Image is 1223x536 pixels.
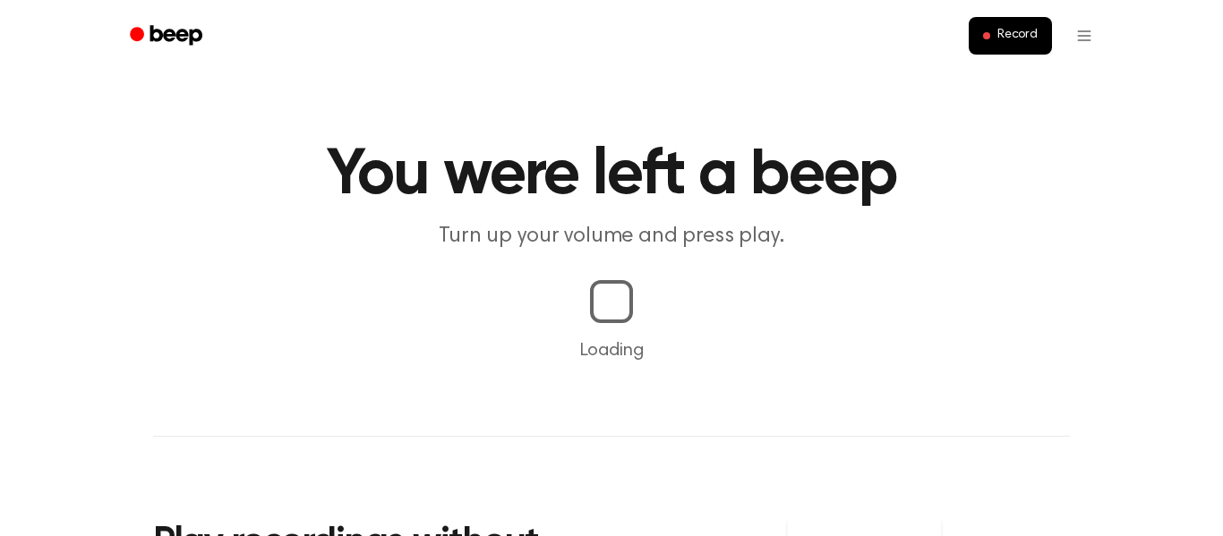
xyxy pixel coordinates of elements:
p: Turn up your volume and press play. [268,222,955,251]
span: Record [997,28,1038,44]
button: Record [969,17,1052,55]
button: Open menu [1063,14,1106,57]
a: Beep [117,19,218,54]
h1: You were left a beep [153,143,1070,208]
p: Loading [21,337,1202,364]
